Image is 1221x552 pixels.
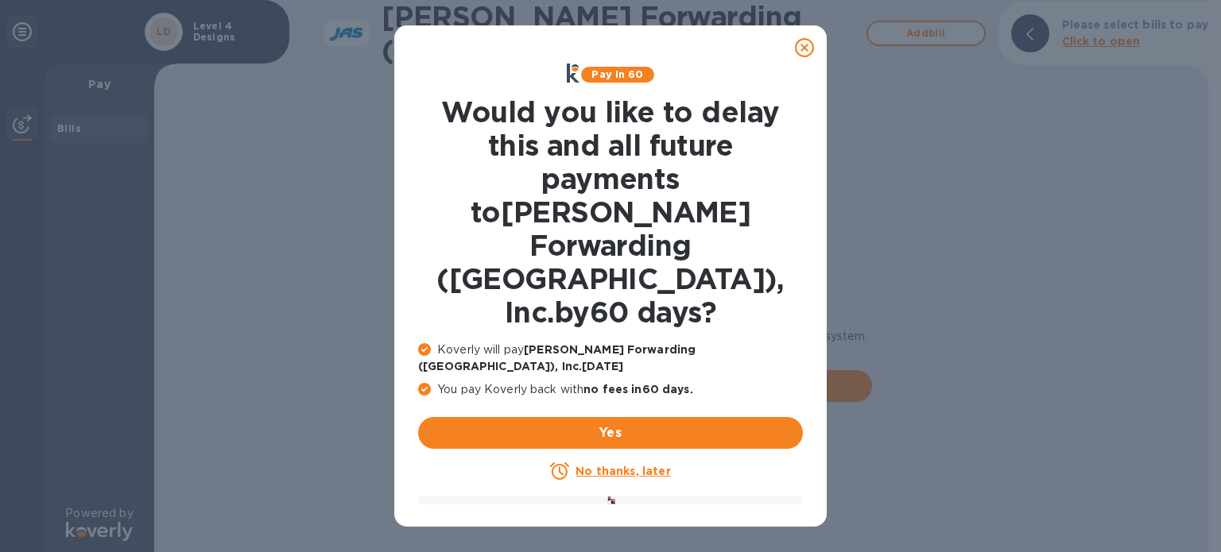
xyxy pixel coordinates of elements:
[576,465,670,477] u: No thanks, later
[418,342,803,375] p: Koverly will pay
[431,423,790,442] span: Yes
[418,381,803,398] p: You pay Koverly back with
[583,383,692,396] b: no fees in 60 days .
[591,68,643,80] b: Pay in 60
[418,95,803,329] h1: Would you like to delay this and all future payments to [PERSON_NAME] Forwarding ([GEOGRAPHIC_DAT...
[418,417,803,449] button: Yes
[418,343,696,373] b: [PERSON_NAME] Forwarding ([GEOGRAPHIC_DATA]), Inc. [DATE]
